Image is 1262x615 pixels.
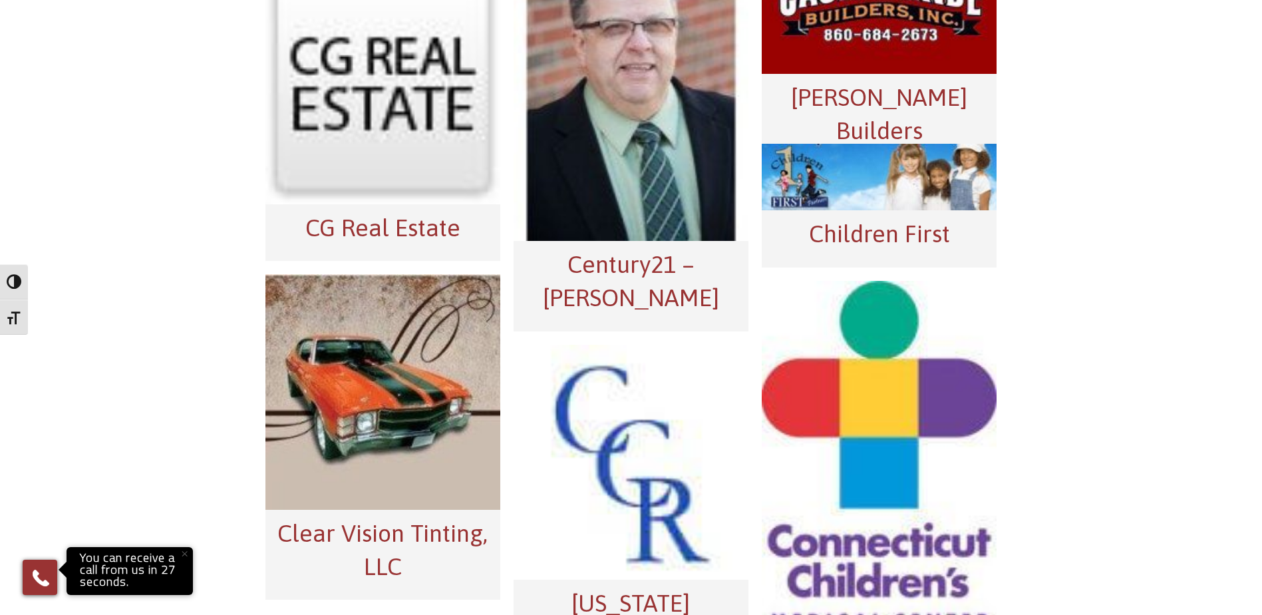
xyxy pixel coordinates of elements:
[768,81,990,148] h2: [PERSON_NAME] Builders
[272,211,494,244] h2: CG Real Estate
[272,516,494,584] h2: Clear Vision Tinting, LLC
[520,248,742,315] h2: Century21 – [PERSON_NAME]
[768,217,990,250] h2: Children First
[30,567,51,588] img: Phone icon
[70,550,190,592] p: You can receive a call from us in 27 seconds.
[170,539,199,568] button: Close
